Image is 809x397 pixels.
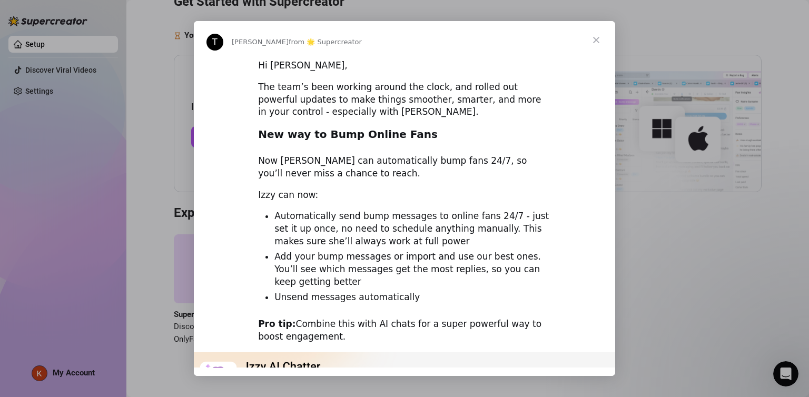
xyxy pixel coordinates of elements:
[258,155,551,180] div: Now [PERSON_NAME] can automatically bump fans 24/7, so you’ll never miss a chance to reach.
[258,319,295,329] b: Pro tip:
[289,38,362,46] span: from 🌟 Supercreator
[258,318,551,343] div: Combine this with AI chats for a super powerful way to boost engagement.
[274,251,551,289] li: Add your bump messages or import and use our best ones. You’ll see which messages get the most re...
[258,59,551,72] div: Hi [PERSON_NAME],
[274,210,551,248] li: Automatically send bump messages to online fans 24/7 - just set it up once, no need to schedule a...
[577,21,615,59] span: Close
[258,81,551,118] div: The team’s been working around the clock, and rolled out powerful updates to make things smoother...
[274,291,551,304] li: Unsend messages automatically
[258,189,551,202] div: Izzy can now:
[206,34,223,51] div: Profile image for Tanya
[232,38,289,46] span: [PERSON_NAME]
[258,127,551,147] h2: New way to Bump Online Fans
